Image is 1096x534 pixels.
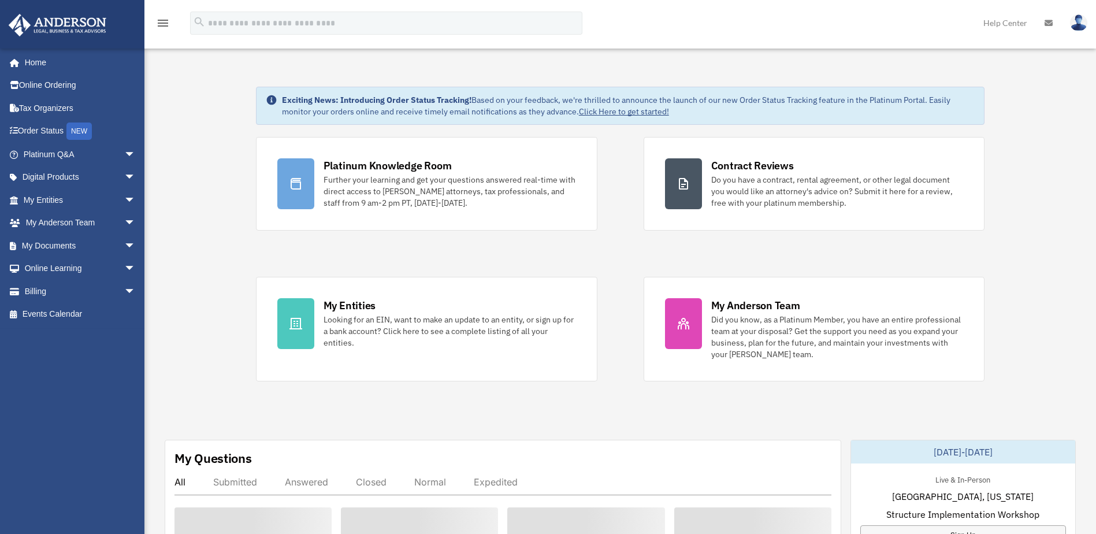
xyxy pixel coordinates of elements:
div: Answered [285,476,328,488]
div: Further your learning and get your questions answered real-time with direct access to [PERSON_NAM... [324,174,576,209]
div: Submitted [213,476,257,488]
img: Anderson Advisors Platinum Portal [5,14,110,36]
a: My Entitiesarrow_drop_down [8,188,153,212]
span: [GEOGRAPHIC_DATA], [US_STATE] [892,489,1034,503]
div: Normal [414,476,446,488]
div: Contract Reviews [711,158,794,173]
a: Online Learningarrow_drop_down [8,257,153,280]
a: Contract Reviews Do you have a contract, rental agreement, or other legal document you would like... [644,137,985,231]
strong: Exciting News: Introducing Order Status Tracking! [282,95,471,105]
div: Do you have a contract, rental agreement, or other legal document you would like an attorney's ad... [711,174,964,209]
div: My Entities [324,298,376,313]
div: Platinum Knowledge Room [324,158,452,173]
i: search [193,16,206,28]
div: Live & In-Person [926,473,1000,485]
a: My Anderson Teamarrow_drop_down [8,212,153,235]
a: Click Here to get started! [579,106,669,117]
span: arrow_drop_down [124,143,147,166]
a: My Anderson Team Did you know, as a Platinum Member, you have an entire professional team at your... [644,277,985,381]
a: Events Calendar [8,303,153,326]
a: Order StatusNEW [8,120,153,143]
div: [DATE]-[DATE] [851,440,1075,463]
span: arrow_drop_down [124,280,147,303]
div: My Anderson Team [711,298,800,313]
a: Platinum Knowledge Room Further your learning and get your questions answered real-time with dire... [256,137,597,231]
div: Did you know, as a Platinum Member, you have an entire professional team at your disposal? Get th... [711,314,964,360]
div: Closed [356,476,387,488]
a: Digital Productsarrow_drop_down [8,166,153,189]
div: All [174,476,185,488]
span: Structure Implementation Workshop [886,507,1039,521]
div: NEW [66,123,92,140]
div: Based on your feedback, we're thrilled to announce the launch of our new Order Status Tracking fe... [282,94,975,117]
div: My Questions [174,450,252,467]
a: Home [8,51,147,74]
a: Billingarrow_drop_down [8,280,153,303]
span: arrow_drop_down [124,212,147,235]
a: Online Ordering [8,74,153,97]
a: menu [156,20,170,30]
a: My Entities Looking for an EIN, want to make an update to an entity, or sign up for a bank accoun... [256,277,597,381]
div: Looking for an EIN, want to make an update to an entity, or sign up for a bank account? Click her... [324,314,576,348]
span: arrow_drop_down [124,257,147,281]
span: arrow_drop_down [124,188,147,212]
div: Expedited [474,476,518,488]
span: arrow_drop_down [124,234,147,258]
a: My Documentsarrow_drop_down [8,234,153,257]
img: User Pic [1070,14,1087,31]
span: arrow_drop_down [124,166,147,190]
i: menu [156,16,170,30]
a: Tax Organizers [8,97,153,120]
a: Platinum Q&Aarrow_drop_down [8,143,153,166]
